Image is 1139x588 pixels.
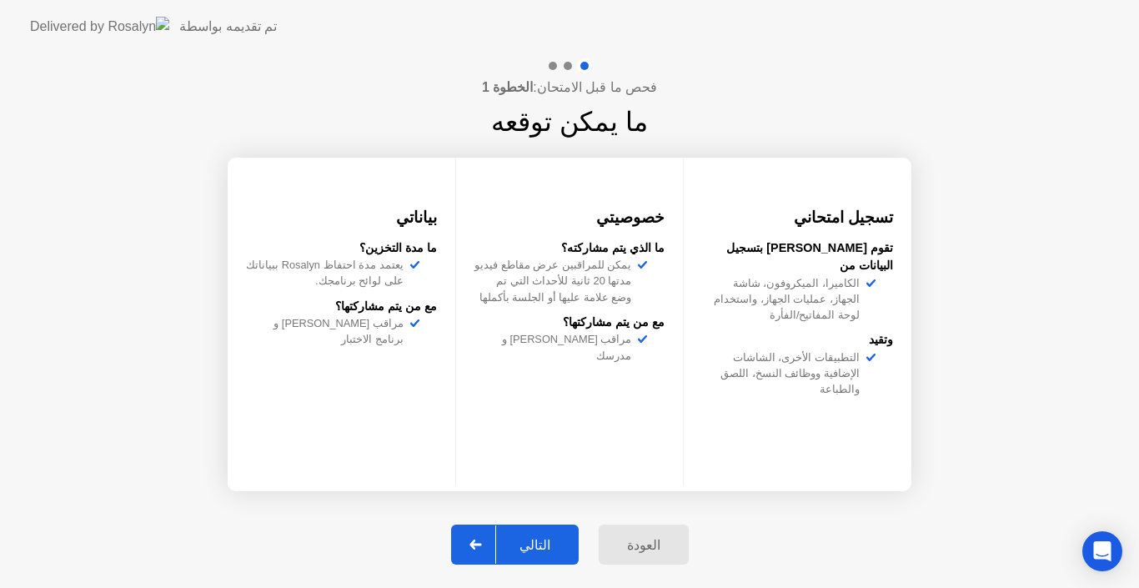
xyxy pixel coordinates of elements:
[702,349,866,398] div: التطبيقات الأخرى، الشاشات الإضافية ووظائف النسخ، اللصق والطباعة
[702,206,893,229] h3: تسجيل امتحاني
[246,206,437,229] h3: بياناتي
[451,525,579,565] button: التالي
[246,239,437,258] div: ما مدة التخزين؟
[702,239,893,275] div: تقوم [PERSON_NAME] بتسجيل البيانات من
[482,80,533,94] b: الخطوة 1
[1082,531,1122,571] div: Open Intercom Messenger
[30,17,169,36] img: Delivered by Rosalyn
[474,239,665,258] div: ما الذي يتم مشاركته؟
[246,298,437,316] div: مع من يتم مشاركتها؟
[702,275,866,324] div: الكاميرا، الميكروفون، شاشة الجهاز، عمليات الجهاز، واستخدام لوحة المفاتيح/الفأرة
[496,537,574,553] div: التالي
[604,537,684,553] div: العودة
[474,331,639,363] div: مراقب [PERSON_NAME] و مدرسك
[702,331,893,349] div: وتقيد
[491,102,648,142] h1: ما يمكن توقعه
[474,257,639,305] div: يمكن للمراقبين عرض مقاطع فيديو مدتها 20 ثانية للأحداث التي تم وضع علامة عليها أو الجلسة بأكملها
[474,314,665,332] div: مع من يتم مشاركتها؟
[246,315,410,347] div: مراقب [PERSON_NAME] و برنامج الاختبار
[482,78,657,98] h4: فحص ما قبل الامتحان:
[599,525,689,565] button: العودة
[474,206,665,229] h3: خصوصيتي
[246,257,410,289] div: يعتمد مدة احتفاظ Rosalyn ببياناتك على لوائح برنامجك.
[179,17,277,37] div: تم تقديمه بواسطة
